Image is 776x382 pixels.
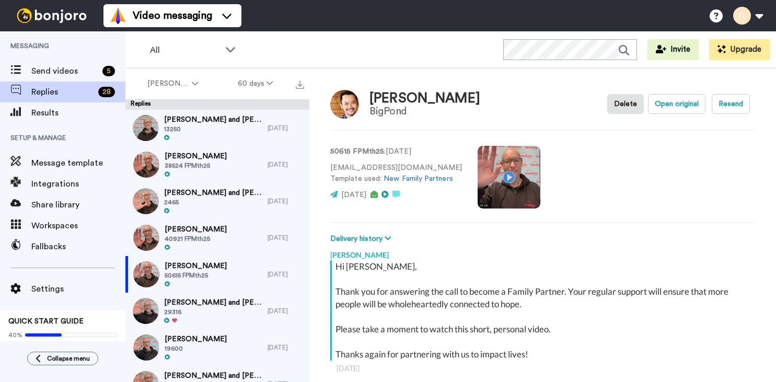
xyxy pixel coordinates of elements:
img: afef39e1-91c1-402c-b32a-8930c1ebfacc-thumb.jpg [133,188,159,214]
span: Send videos [31,65,98,77]
a: [PERSON_NAME]40921 FPMth25[DATE] [125,219,309,256]
a: [PERSON_NAME]19600[DATE] [125,329,309,366]
span: [PERSON_NAME] and [PERSON_NAME] [164,371,262,381]
button: Upgrade [709,39,770,60]
span: Share library [31,199,125,211]
button: Export all results that match these filters now. [293,76,307,91]
span: [PERSON_NAME] [165,224,227,235]
span: 2465 [164,198,262,206]
button: Delete [607,94,644,114]
span: Message template [31,157,125,169]
span: [DATE] [341,191,366,199]
div: [DATE] [268,343,304,352]
div: [DATE] [337,363,749,374]
div: [DATE] [268,307,304,315]
span: [PERSON_NAME] and [PERSON_NAME] [164,188,262,198]
img: Image of James Chan [330,90,359,119]
span: Collapse menu [47,354,90,363]
span: 29316 [164,308,262,316]
button: [PERSON_NAME] [128,74,218,93]
img: fcb26f74-b81b-4c98-baca-5e6747a3f069-thumb.jpg [133,298,159,324]
span: Workspaces [31,219,125,232]
div: Replies [125,99,309,110]
span: Results [31,107,125,119]
a: New Family Partners [384,175,453,182]
span: Integrations [31,178,125,190]
span: [PERSON_NAME] [165,151,227,161]
div: [DATE] [268,124,304,132]
a: [PERSON_NAME] and [PERSON_NAME]2465[DATE] [125,183,309,219]
a: [PERSON_NAME] and [PERSON_NAME]13250[DATE] [125,110,309,146]
img: 74488e2e-b924-41ff-ac8b-387b94cd0baa-thumb.jpg [133,115,159,141]
span: 40% [8,331,22,339]
div: [DATE] [268,270,304,279]
span: [PERSON_NAME] and [PERSON_NAME] [164,297,262,308]
span: 38524 FPMth25 [165,161,227,170]
button: Invite [647,39,699,60]
span: QUICK START GUIDE [8,318,84,325]
img: vm-color.svg [110,7,126,24]
span: [PERSON_NAME] [165,261,227,271]
strong: 50615 FPMth25 [330,148,384,155]
a: [PERSON_NAME] and [PERSON_NAME]29316[DATE] [125,293,309,329]
button: Delivery history [330,233,394,245]
img: export.svg [296,80,304,89]
span: [PERSON_NAME] [165,334,227,344]
img: 00fd8702-70f1-4904-90a2-4de5f43caa2d-thumb.jpg [133,152,159,178]
p: [EMAIL_ADDRESS][DOMAIN_NAME] Template used: [330,163,462,184]
img: 8ea457a1-920c-47dd-8437-1f84323572aa-thumb.jpg [133,261,159,287]
span: 13250 [164,125,262,133]
div: [DATE] [268,160,304,169]
img: 640a1cbc-31f4-4891-ba67-83b1976c4b32-thumb.jpg [133,334,159,361]
span: All [150,44,220,56]
button: Open original [648,94,705,114]
div: 5 [102,66,115,76]
span: [PERSON_NAME] and [PERSON_NAME] [164,114,262,125]
span: 50615 FPMth25 [165,271,227,280]
a: [PERSON_NAME]50615 FPMth25[DATE] [125,256,309,293]
div: [DATE] [268,234,304,242]
a: [PERSON_NAME]38524 FPMth25[DATE] [125,146,309,183]
span: Video messaging [133,8,212,23]
span: Settings [31,283,125,295]
span: Replies [31,86,94,98]
button: Resend [712,94,750,114]
span: 19600 [165,344,227,353]
button: 60 days [218,74,293,93]
div: Hi [PERSON_NAME], Thank you for answering the call to become a Family Partner. Your regular suppo... [335,260,752,361]
span: 40921 FPMth25 [165,235,227,243]
div: [DATE] [268,197,304,205]
div: [PERSON_NAME] [330,245,755,260]
p: : [DATE] [330,146,462,157]
div: 28 [98,87,115,97]
div: [PERSON_NAME] [369,91,480,106]
button: Collapse menu [27,352,98,365]
span: [PERSON_NAME] [147,78,190,89]
span: Fallbacks [31,240,125,253]
div: BigPond [369,106,480,117]
img: bj-logo-header-white.svg [13,8,91,23]
img: cad97315-8612-4700-a57c-6ed582392ec9-thumb.jpg [133,225,159,251]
